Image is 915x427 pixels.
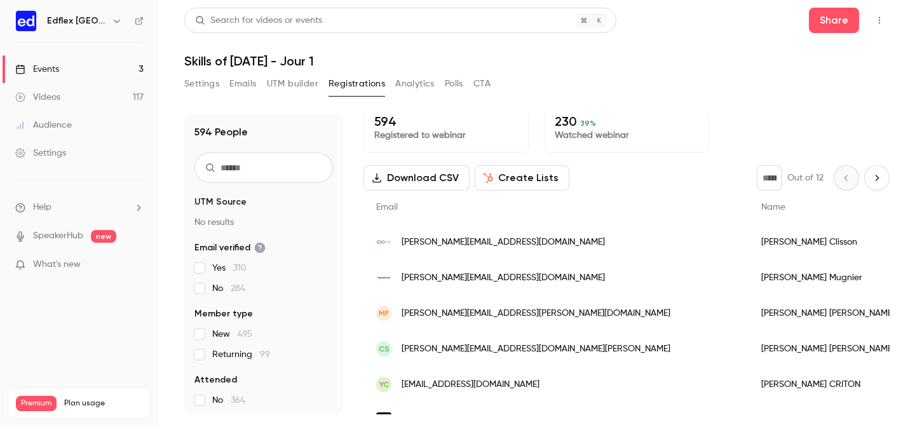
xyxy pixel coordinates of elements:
[864,165,890,191] button: Next page
[194,216,333,229] p: No results
[33,201,51,214] span: Help
[555,129,698,142] p: Watched webinar
[16,396,57,411] span: Premium
[15,201,144,214] li: help-dropdown-opener
[231,284,245,293] span: 284
[212,262,247,274] span: Yes
[194,374,237,386] span: Attended
[15,119,72,132] div: Audience
[329,74,385,94] button: Registrations
[376,234,391,250] img: idoya.fr
[47,15,107,27] h6: Edflex [GEOGRAPHIC_DATA]
[16,11,36,31] img: Edflex France
[267,74,318,94] button: UTM builder
[33,229,83,243] a: SpeakerHub
[194,196,247,208] span: UTM Source
[374,129,518,142] p: Registered to webinar
[260,350,270,359] span: 99
[64,398,143,409] span: Plan usage
[363,165,470,191] button: Download CSV
[195,14,322,27] div: Search for videos or events
[212,348,270,361] span: Returning
[184,74,219,94] button: Settings
[555,114,698,129] p: 230
[15,147,66,159] div: Settings
[402,236,605,249] span: [PERSON_NAME][EMAIL_ADDRESS][DOMAIN_NAME]
[475,165,569,191] button: Create Lists
[212,394,245,407] span: No
[184,53,890,69] h1: Skills of [DATE] - Jour 1
[229,74,256,94] button: Emails
[402,307,670,320] span: [PERSON_NAME][EMAIL_ADDRESS][PERSON_NAME][DOMAIN_NAME]
[402,414,605,427] span: [PERSON_NAME][EMAIL_ADDRESS][DOMAIN_NAME]
[194,308,253,320] span: Member type
[445,74,463,94] button: Polls
[395,74,435,94] button: Analytics
[238,330,252,339] span: 495
[580,119,596,128] span: 39 %
[379,308,389,319] span: MF
[91,230,116,243] span: new
[402,378,539,391] span: [EMAIL_ADDRESS][DOMAIN_NAME]
[473,74,491,94] button: CTA
[379,379,389,390] span: YC
[761,203,785,212] span: Name
[809,8,859,33] button: Share
[402,271,605,285] span: [PERSON_NAME][EMAIL_ADDRESS][DOMAIN_NAME]
[376,203,398,212] span: Email
[379,343,390,355] span: CS
[128,259,144,271] iframe: Noticeable Trigger
[233,264,247,273] span: 310
[374,114,518,129] p: 594
[376,270,391,285] img: framatome.com
[33,258,81,271] span: What's new
[787,172,823,184] p: Out of 12
[212,282,245,295] span: No
[402,342,670,356] span: [PERSON_NAME][EMAIL_ADDRESS][DOMAIN_NAME][PERSON_NAME]
[15,63,59,76] div: Events
[194,125,248,140] h1: 594 People
[15,91,60,104] div: Videos
[231,396,245,405] span: 364
[212,328,252,341] span: New
[194,241,266,254] span: Email verified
